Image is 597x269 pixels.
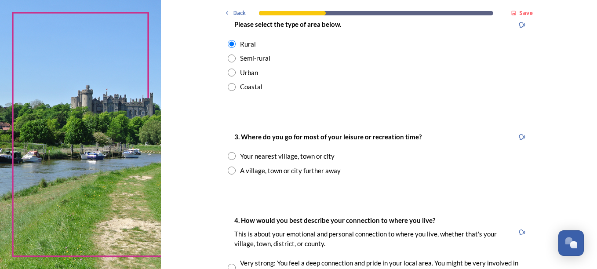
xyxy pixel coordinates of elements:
div: Coastal [240,82,262,92]
strong: Save [519,9,533,17]
p: This is about your emotional and personal connection to where you live, whether that's your villa... [234,229,508,248]
div: Semi-rural [240,53,270,63]
strong: 4. How would you best describe your connection to where you live? [234,216,435,224]
button: Open Chat [558,230,584,256]
strong: 3. Where do you go for most of your leisure or recreation time? [234,133,422,141]
div: Your nearest village, town or city [240,151,335,161]
div: A village, town or city further away [240,166,341,176]
div: Urban [240,68,258,78]
div: Rural [240,39,256,49]
strong: Please select the type of area below. [234,20,341,28]
span: Back [233,9,246,17]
